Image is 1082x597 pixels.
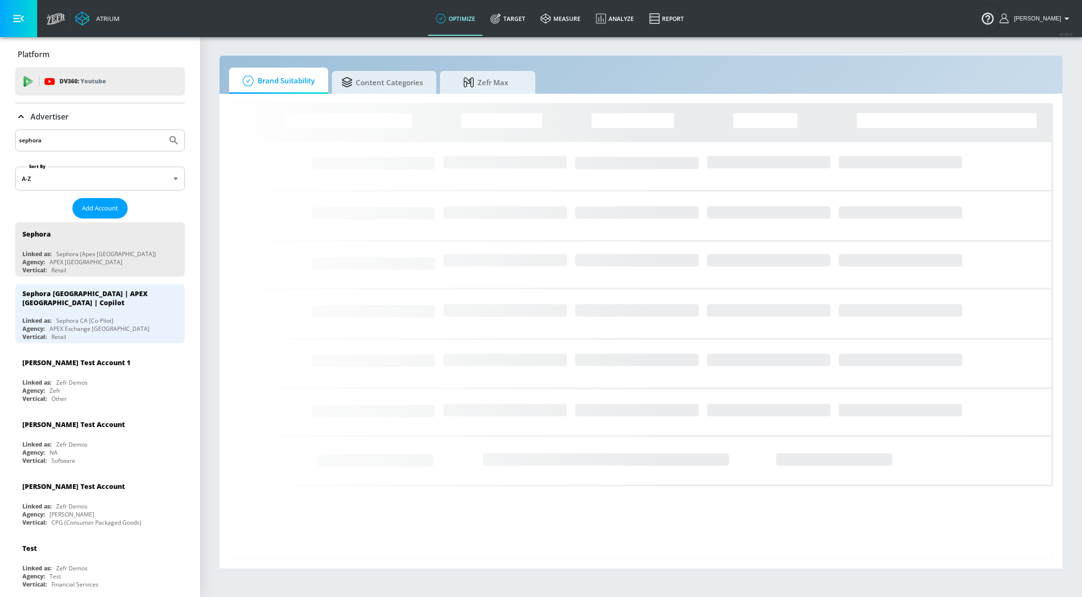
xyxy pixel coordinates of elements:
div: [PERSON_NAME] Test Account 1Linked as:Zefr DemosAgency:ZefrVertical:Other [15,351,185,405]
a: Report [641,1,691,36]
div: Atrium [92,14,120,23]
p: Platform [18,49,50,60]
div: SephoraLinked as:Sephora (Apex [GEOGRAPHIC_DATA])Agency:APEX [GEOGRAPHIC_DATA]Vertical:Retail [15,222,185,277]
div: Vertical: [22,457,47,465]
div: [PERSON_NAME] Test AccountLinked as:Zefr DemosAgency:[PERSON_NAME]Vertical:CPG (Consumer Packaged... [15,475,185,529]
div: [PERSON_NAME] Test Account [22,420,125,429]
div: Test [22,544,37,553]
div: Vertical: [22,580,47,588]
span: Content Categories [341,71,423,94]
div: Zefr Demos [56,440,88,448]
div: [PERSON_NAME] Test AccountLinked as:Zefr DemosAgency:NAVertical:Software [15,413,185,467]
div: Other [51,395,67,403]
div: Sephora [22,229,51,239]
span: Add Account [82,203,118,214]
span: login as: shannan.conley@zefr.com [1010,15,1061,22]
div: Agency: [22,448,45,457]
div: Linked as: [22,564,51,572]
span: Zefr Max [450,71,522,94]
p: DV360: [60,76,106,87]
p: Advertiser [30,111,69,122]
a: Atrium [75,11,120,26]
label: Sort By [27,163,48,169]
div: Agency: [22,387,45,395]
button: Open Resource Center [974,5,1001,31]
input: Search by name [19,134,163,147]
div: TestLinked as:Zefr DemosAgency:TestVertical:Financial Services [15,537,185,591]
div: Agency: [22,572,45,580]
a: Analyze [588,1,641,36]
div: [PERSON_NAME] Test Account 1 [22,358,130,367]
div: CPG (Consumer Packaged Goods) [51,518,141,527]
div: Vertical: [22,518,47,527]
div: [PERSON_NAME] Test Account [22,482,125,491]
div: Linked as: [22,378,51,387]
div: Vertical: [22,395,47,403]
div: APEX Exchange [GEOGRAPHIC_DATA] [50,325,150,333]
p: Youtube [80,76,106,86]
a: Target [483,1,533,36]
div: Advertiser [15,103,185,130]
div: Linked as: [22,502,51,510]
div: DV360: Youtube [15,67,185,96]
div: Agency: [22,510,45,518]
div: A-Z [15,167,185,190]
span: Brand Suitability [239,70,315,92]
div: Software [51,457,75,465]
div: Zefr Demos [56,378,88,387]
button: Add Account [72,198,128,219]
div: Retail [51,266,66,274]
div: Agency: [22,258,45,266]
div: Linked as: [22,317,51,325]
div: Vertical: [22,333,47,341]
div: Retail [51,333,66,341]
div: Platform [15,41,185,68]
div: Sephora [GEOGRAPHIC_DATA] | APEX [GEOGRAPHIC_DATA] | CopilotLinked as:Sephora CA [Co-Pilot]Agency... [15,284,185,343]
div: Zefr Demos [56,564,88,572]
div: Linked as: [22,440,51,448]
a: optimize [428,1,483,36]
div: Sephora CA [Co-Pilot] [56,317,113,325]
button: Submit Search [163,130,184,151]
div: Zefr [50,387,60,395]
div: NA [50,448,58,457]
div: Vertical: [22,266,47,274]
div: APEX [GEOGRAPHIC_DATA] [50,258,122,266]
div: Linked as: [22,250,51,258]
div: Zefr Demos [56,502,88,510]
span: v 4.24.0 [1059,31,1072,37]
button: [PERSON_NAME] [1000,13,1072,24]
div: Sephora [GEOGRAPHIC_DATA] | APEX [GEOGRAPHIC_DATA] | Copilot [22,289,169,307]
div: Financial Services [51,580,99,588]
div: Sephora (Apex [GEOGRAPHIC_DATA]) [56,250,156,258]
div: Agency: [22,325,45,333]
a: measure [533,1,588,36]
div: Test [50,572,61,580]
div: [PERSON_NAME] [50,510,94,518]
